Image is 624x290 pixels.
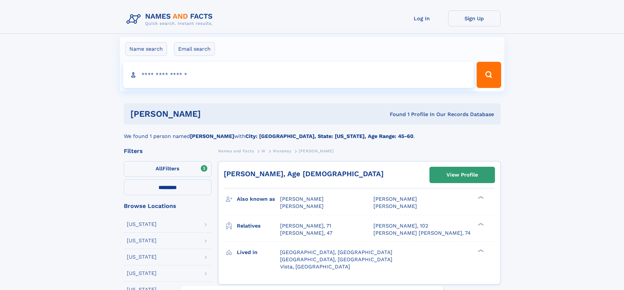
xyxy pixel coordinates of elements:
h3: Also known as [237,194,280,205]
img: Logo Names and Facts [124,10,218,28]
span: Vista, [GEOGRAPHIC_DATA] [280,264,350,270]
div: Filters [124,148,212,154]
a: View Profile [430,167,495,183]
span: [PERSON_NAME] [280,196,324,202]
span: [GEOGRAPHIC_DATA], [GEOGRAPHIC_DATA] [280,249,392,255]
span: W [261,149,266,153]
button: Search Button [477,62,501,88]
div: View Profile [446,167,478,182]
span: [GEOGRAPHIC_DATA], [GEOGRAPHIC_DATA] [280,256,392,263]
h3: Lived in [237,247,280,258]
div: We found 1 person named with . [124,125,501,140]
span: [PERSON_NAME] [373,203,417,209]
b: City: [GEOGRAPHIC_DATA], State: [US_STATE], Age Range: 45-60 [245,133,413,139]
a: [PERSON_NAME] [PERSON_NAME], 74 [373,230,471,237]
a: [PERSON_NAME], 47 [280,230,332,237]
input: search input [123,62,474,88]
label: Name search [125,42,167,56]
a: [PERSON_NAME], 71 [280,222,331,230]
h3: Relatives [237,220,280,231]
div: [US_STATE] [127,254,157,260]
span: [PERSON_NAME] [280,203,324,209]
a: Sign Up [448,10,501,26]
h1: [PERSON_NAME] [130,110,295,118]
span: [PERSON_NAME] [373,196,417,202]
div: ❯ [476,248,484,253]
div: [US_STATE] [127,222,157,227]
div: ❯ [476,196,484,200]
a: Wenskay [273,147,291,155]
a: [PERSON_NAME], Age [DEMOGRAPHIC_DATA] [224,170,384,178]
a: [PERSON_NAME], 102 [373,222,428,230]
a: W [261,147,266,155]
span: All [156,165,162,172]
div: [US_STATE] [127,271,157,276]
b: [PERSON_NAME] [190,133,234,139]
div: Found 1 Profile In Our Records Database [295,111,494,118]
a: Names and Facts [218,147,254,155]
span: [PERSON_NAME] [299,149,334,153]
label: Filters [124,161,212,177]
div: Browse Locations [124,203,212,209]
label: Email search [174,42,215,56]
div: ❯ [476,222,484,226]
a: Log In [396,10,448,26]
span: Wenskay [273,149,291,153]
div: [US_STATE] [127,238,157,243]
